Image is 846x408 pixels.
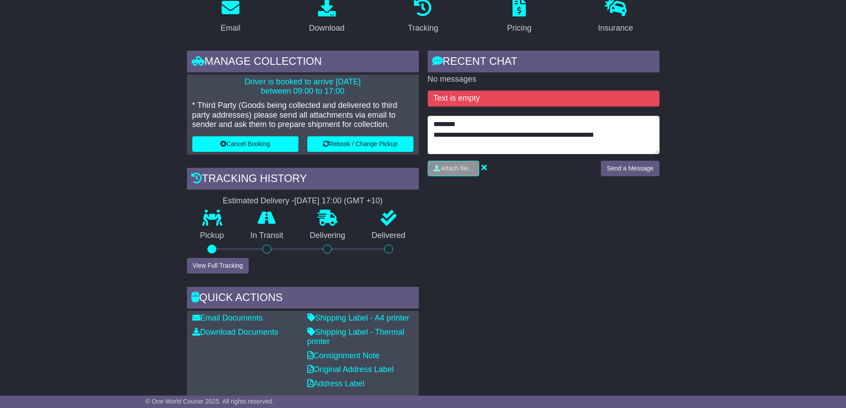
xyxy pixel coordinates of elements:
[192,136,298,152] button: Cancel Booking
[187,168,419,192] div: Tracking history
[428,91,659,107] div: Text is empty
[192,313,263,322] a: Email Documents
[307,313,409,322] a: Shipping Label - A4 printer
[192,328,278,337] a: Download Documents
[294,196,383,206] div: [DATE] 17:00 (GMT +10)
[309,22,345,34] div: Download
[237,231,297,241] p: In Transit
[220,22,240,34] div: Email
[507,22,532,34] div: Pricing
[192,101,413,130] p: * Third Party (Goods being collected and delivered to third party addresses) please send all atta...
[307,328,405,346] a: Shipping Label - Thermal printer
[601,161,659,176] button: Send a Message
[187,51,419,75] div: Manage collection
[187,287,419,311] div: Quick Actions
[146,398,274,405] span: © One World Courier 2025. All rights reserved.
[307,136,413,152] button: Rebook / Change Pickup
[307,379,365,388] a: Address Label
[187,231,238,241] p: Pickup
[307,351,380,360] a: Consignment Note
[408,22,438,34] div: Tracking
[187,196,419,206] div: Estimated Delivery -
[307,365,394,374] a: Original Address Label
[187,258,249,273] button: View Full Tracking
[358,231,419,241] p: Delivered
[598,22,633,34] div: Insurance
[428,51,659,75] div: RECENT CHAT
[192,77,413,96] p: Driver is booked to arrive [DATE] between 09:00 to 17:00
[297,231,359,241] p: Delivering
[428,75,659,84] p: No messages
